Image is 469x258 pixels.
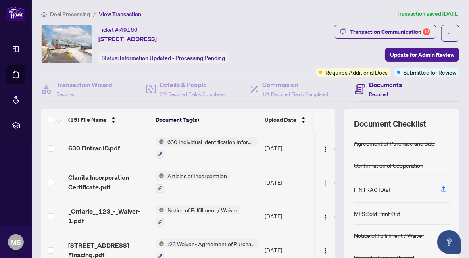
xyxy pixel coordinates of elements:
[156,239,164,248] img: Status Icon
[448,31,453,36] span: ellipsis
[156,137,258,159] button: Status Icon630 Individual Identification Information Record
[404,68,456,77] span: Submitted for Review
[261,109,315,131] th: Upload Date
[390,48,454,61] span: Update for Admin Review
[98,34,157,44] span: [STREET_ADDRESS]
[322,146,329,152] img: Logo
[325,68,388,77] span: Requires Additional Docs
[354,139,435,148] div: Agreement of Purchase and Sale
[164,171,230,180] span: Articles of Incorporation
[164,206,241,214] span: Notice of Fulfillment / Waiver
[120,26,138,33] span: 49160
[99,11,141,18] span: View Transaction
[93,10,96,19] li: /
[354,209,400,218] div: MLS Sold Print Out
[396,10,459,19] article: Transaction saved [DATE]
[319,176,332,189] button: Logo
[334,25,436,39] button: Transaction Communication12
[265,116,296,124] span: Upload Date
[262,80,328,89] h4: Commission
[41,12,47,17] span: home
[319,244,332,256] button: Logo
[56,80,112,89] h4: Transaction Wizard
[322,248,329,254] img: Logo
[354,118,426,129] span: Document Checklist
[156,171,230,193] button: Status IconArticles of Incorporation
[319,210,332,222] button: Logo
[160,80,226,89] h4: Details & People
[369,80,402,89] h4: Documents
[6,6,25,21] img: logo
[152,109,261,131] th: Document Tag(s)
[98,25,138,34] div: Ticket #:
[65,109,152,131] th: (15) File Name
[42,25,92,63] img: IMG-W12009221_1.jpg
[350,25,430,38] div: Transaction Communication
[68,206,149,225] span: _Ontario__123_-_Waiver-1.pdf
[423,28,430,35] div: 12
[156,137,164,146] img: Status Icon
[261,165,315,199] td: [DATE]
[262,91,328,97] span: 1/1 Required Fields Completed
[68,173,149,192] span: Clanita Incorporation Certificate.pdf
[261,199,315,233] td: [DATE]
[322,214,329,220] img: Logo
[261,131,315,165] td: [DATE]
[68,116,106,124] span: (15) File Name
[385,48,459,62] button: Update for Admin Review
[369,91,388,97] span: Required
[437,230,461,254] button: Open asap
[164,137,258,146] span: 630 Individual Identification Information Record
[68,143,120,153] span: 630 Fintrac ID.pdf
[98,52,228,63] div: Status:
[11,237,21,248] span: MS
[322,180,329,186] img: Logo
[156,206,164,214] img: Status Icon
[354,161,423,169] div: Confirmation of Cooperation
[120,54,225,62] span: Information Updated - Processing Pending
[156,171,164,180] img: Status Icon
[354,185,390,194] div: FINTRAC ID(s)
[156,206,241,227] button: Status IconNotice of Fulfillment / Waiver
[164,239,258,248] span: 123 Waiver - Agreement of Purchase and Sale
[56,91,75,97] span: Required
[319,142,332,154] button: Logo
[160,91,226,97] span: 2/2 Required Fields Completed
[50,11,90,18] span: Deal Processing
[354,231,424,240] div: Notice of Fulfillment / Waiver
